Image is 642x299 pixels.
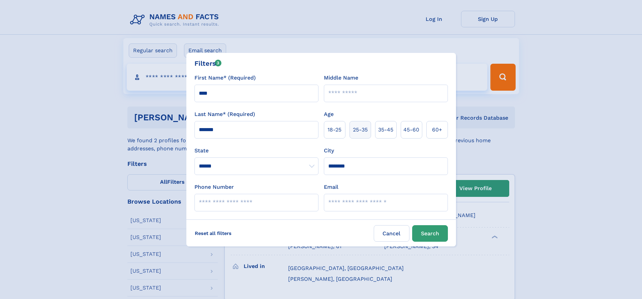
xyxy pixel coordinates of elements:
label: Cancel [374,225,409,242]
span: 60+ [432,126,442,134]
label: Phone Number [194,183,234,191]
label: Last Name* (Required) [194,110,255,118]
span: 25‑35 [353,126,368,134]
span: 18‑25 [328,126,341,134]
div: Filters [194,58,222,68]
span: 35‑45 [378,126,393,134]
label: State [194,147,318,155]
label: First Name* (Required) [194,74,256,82]
button: Search [412,225,448,242]
label: Reset all filters [190,225,236,241]
label: Age [324,110,334,118]
label: City [324,147,334,155]
label: Middle Name [324,74,358,82]
label: Email [324,183,338,191]
span: 45‑60 [403,126,419,134]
